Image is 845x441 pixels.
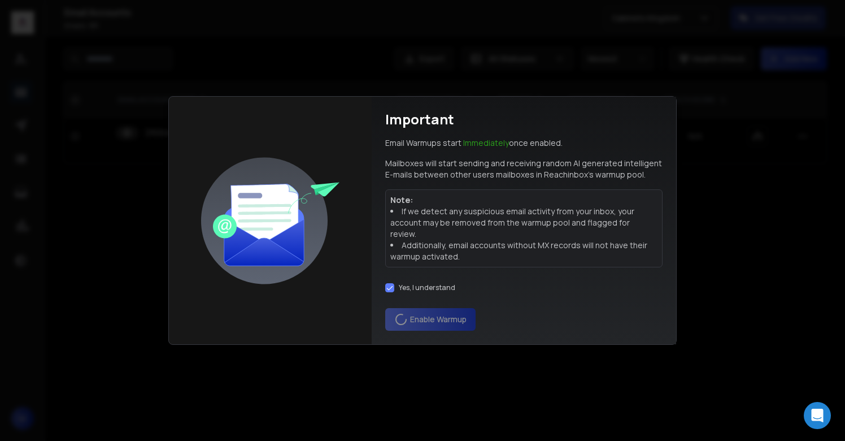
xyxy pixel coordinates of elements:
[385,110,454,128] h1: Important
[390,194,657,206] p: Note:
[385,137,563,149] p: Email Warmups start once enabled.
[385,158,663,180] p: Mailboxes will start sending and receiving random AI generated intelligent E-mails between other ...
[399,283,455,292] label: Yes, I understand
[390,206,657,240] li: If we detect any suspicious email activity from your inbox, your account may be removed from the ...
[804,402,831,429] div: Open Intercom Messenger
[390,240,657,262] li: Additionally, email accounts without MX records will not have their warmup activated.
[463,137,509,148] span: Immediately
